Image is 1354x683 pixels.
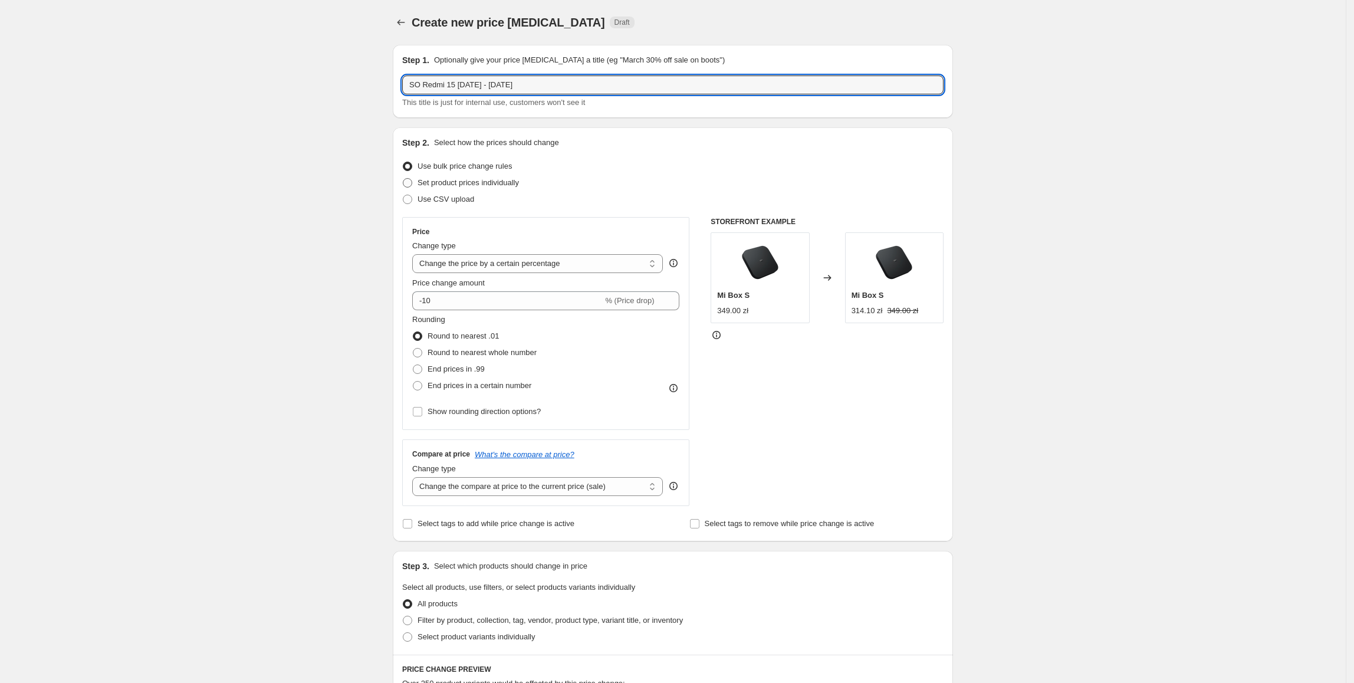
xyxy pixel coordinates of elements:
[402,665,944,674] h6: PRICE CHANGE PREVIEW
[852,305,883,317] div: 314.10 zł
[412,16,605,29] span: Create new price [MEDICAL_DATA]
[418,632,535,641] span: Select product variants individually
[717,305,748,317] div: 349.00 zł
[705,519,875,528] span: Select tags to remove while price change is active
[412,291,603,310] input: -15
[717,291,750,300] span: Mi Box S
[402,137,429,149] h2: Step 2.
[428,348,537,357] span: Round to nearest whole number
[852,291,884,300] span: Mi Box S
[614,18,630,27] span: Draft
[402,583,635,592] span: Select all products, use filters, or select products variants individually
[418,616,683,625] span: Filter by product, collection, tag, vendor, product type, variant title, or inventory
[737,239,784,286] img: 2548_miboxstv4k-800px-hero_80x.png
[887,305,918,317] strike: 349.00 zł
[412,315,445,324] span: Rounding
[402,98,585,107] span: This title is just for internal use, customers won't see it
[418,519,574,528] span: Select tags to add while price change is active
[428,331,499,340] span: Round to nearest .01
[418,178,519,187] span: Set product prices individually
[402,75,944,94] input: 30% off holiday sale
[418,195,474,203] span: Use CSV upload
[412,449,470,459] h3: Compare at price
[434,54,725,66] p: Optionally give your price [MEDICAL_DATA] a title (eg "March 30% off sale on boots")
[393,14,409,31] button: Price change jobs
[418,162,512,170] span: Use bulk price change rules
[428,365,485,373] span: End prices in .99
[870,239,918,286] img: 2548_miboxstv4k-800px-hero_80x.png
[428,381,531,390] span: End prices in a certain number
[605,296,654,305] span: % (Price drop)
[412,464,456,473] span: Change type
[428,407,541,416] span: Show rounding direction options?
[402,54,429,66] h2: Step 1.
[668,480,679,492] div: help
[711,217,944,226] h6: STOREFRONT EXAMPLE
[402,560,429,572] h2: Step 3.
[434,137,559,149] p: Select how the prices should change
[434,560,587,572] p: Select which products should change in price
[668,257,679,269] div: help
[412,227,429,237] h3: Price
[418,599,458,608] span: All products
[412,278,485,287] span: Price change amount
[475,450,574,459] button: What's the compare at price?
[412,241,456,250] span: Change type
